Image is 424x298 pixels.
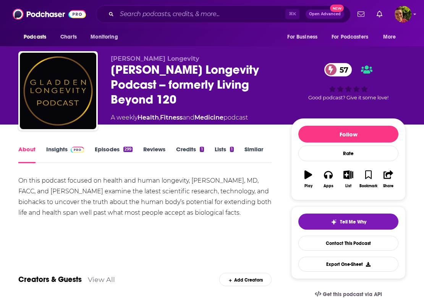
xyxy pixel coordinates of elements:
[383,32,396,42] span: More
[306,10,344,19] button: Open AdvancedNew
[200,147,204,152] div: 1
[18,146,36,163] a: About
[183,114,194,121] span: and
[111,55,199,62] span: [PERSON_NAME] Longevity
[138,114,159,121] a: Health
[378,30,406,44] button: open menu
[18,30,56,44] button: open menu
[298,257,398,272] button: Export One-Sheet
[85,30,128,44] button: open menu
[374,8,385,21] a: Show notifications dropdown
[304,184,312,188] div: Play
[308,95,388,100] span: Good podcast? Give it some love!
[298,165,318,193] button: Play
[327,30,379,44] button: open menu
[143,146,165,163] a: Reviews
[287,32,317,42] span: For Business
[358,165,378,193] button: Bookmark
[379,165,398,193] button: Share
[20,53,96,129] img: Gladden Longevity Podcast -- formerly Living Beyond 120
[324,63,352,76] a: 57
[219,273,272,286] div: Add Creators
[244,146,263,163] a: Similar
[285,9,299,19] span: ⌘ K
[323,291,382,298] span: Get this podcast via API
[395,6,411,23] span: Logged in as Marz
[95,146,133,163] a: Episodes299
[18,275,82,284] a: Creators & Guests
[282,30,327,44] button: open menu
[71,147,84,153] img: Podchaser Pro
[359,184,377,188] div: Bookmark
[395,6,411,23] button: Show profile menu
[60,32,77,42] span: Charts
[345,184,351,188] div: List
[395,6,411,23] img: User Profile
[309,12,341,16] span: Open Advanced
[332,32,368,42] span: For Podcasters
[24,32,46,42] span: Podcasts
[230,147,234,152] div: 1
[123,147,133,152] div: 299
[324,184,333,188] div: Apps
[91,32,118,42] span: Monitoring
[298,236,398,251] a: Contact This Podcast
[298,146,398,161] div: Rate
[96,5,351,23] div: Search podcasts, credits, & more...
[215,146,234,163] a: Lists1
[13,7,86,21] img: Podchaser - Follow, Share and Rate Podcasts
[18,175,272,218] div: On this podcast focused on health and human longevity, [PERSON_NAME], MD, FACC, and [PERSON_NAME]...
[46,146,84,163] a: InsightsPodchaser Pro
[332,63,352,76] span: 57
[160,114,183,121] a: Fitness
[88,275,115,283] a: View All
[159,114,160,121] span: ,
[330,5,344,12] span: New
[55,30,81,44] a: Charts
[194,114,223,121] a: Medicine
[298,126,398,143] button: Follow
[117,8,285,20] input: Search podcasts, credits, & more...
[383,184,393,188] div: Share
[338,165,358,193] button: List
[111,113,248,122] div: A weekly podcast
[298,214,398,230] button: tell me why sparkleTell Me Why
[340,219,366,225] span: Tell Me Why
[331,219,337,225] img: tell me why sparkle
[318,165,338,193] button: Apps
[176,146,204,163] a: Credits1
[291,55,406,109] div: 57Good podcast? Give it some love!
[354,8,367,21] a: Show notifications dropdown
